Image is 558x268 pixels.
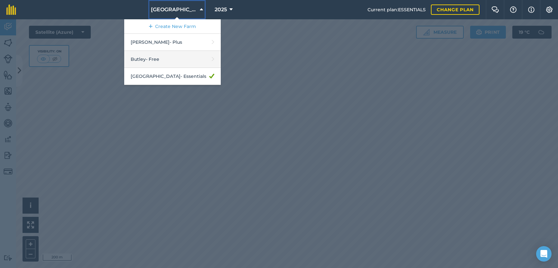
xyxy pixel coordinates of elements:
[536,246,552,262] div: Open Intercom Messenger
[545,6,553,13] img: A cog icon
[367,6,426,13] span: Current plan : ESSENTIALS
[124,68,221,85] a: [GEOGRAPHIC_DATA]- Essentials
[124,34,221,51] a: [PERSON_NAME]- Plus
[509,6,517,13] img: A question mark icon
[151,6,197,14] span: [GEOGRAPHIC_DATA]
[528,6,535,14] img: svg+xml;base64,PHN2ZyB4bWxucz0iaHR0cDovL3d3dy53My5vcmcvMjAwMC9zdmciIHdpZHRoPSIxNyIgaGVpZ2h0PSIxNy...
[124,51,221,68] a: Butley- Free
[431,5,479,15] a: Change plan
[215,6,227,14] span: 2025
[124,19,221,34] a: Create New Farm
[491,6,499,13] img: Two speech bubbles overlapping with the left bubble in the forefront
[6,5,16,15] img: fieldmargin Logo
